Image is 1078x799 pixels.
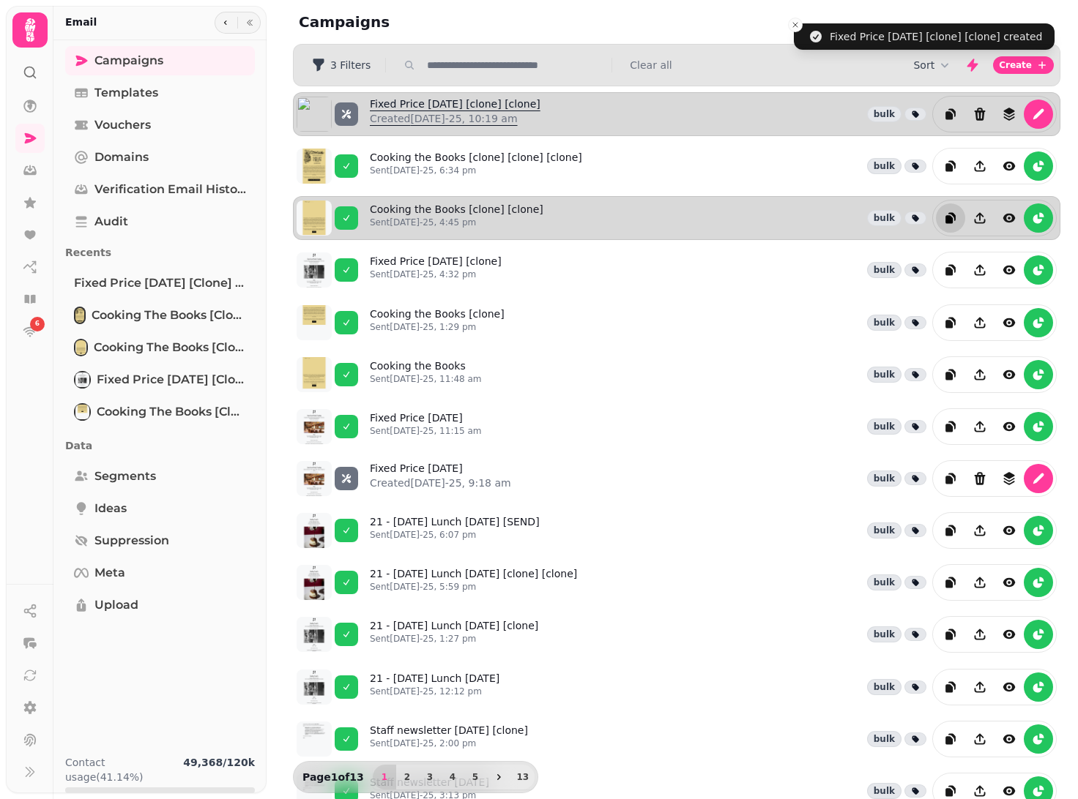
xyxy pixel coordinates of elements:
[965,203,995,233] button: Share campaign preview
[297,513,332,548] img: aHR0cHM6Ly9zdGFtcGVkZS1zZXJ2aWNlLXByb2QtdGVtcGxhdGUtcHJldmlld3MuczMuZXUtd2VzdC0xLmFtYXpvbmF3cy5jb...
[370,410,482,443] a: Fixed Price [DATE]Sent[DATE]-25, 11:15 am
[65,397,255,427] a: Cooking the Books [clone]Cooking the Books [clone]
[370,618,538,650] a: 21 - [DATE] Lunch [DATE] [clone]Sent[DATE]-25, 1:27 pm
[370,633,538,645] p: Sent [DATE]-25, 1:27 pm
[15,317,45,346] a: 6
[401,773,413,781] span: 2
[65,207,255,236] a: Audit
[965,308,995,337] button: Share campaign preview
[517,773,529,781] span: 13
[936,412,965,441] button: duplicate
[297,565,332,600] img: aHR0cHM6Ly9zdGFtcGVkZS1zZXJ2aWNlLXByb2QtdGVtcGxhdGUtcHJldmlld3MuczMuZXUtd2VzdC0xLmFtYXpvbmF3cy5jb...
[867,262,902,278] div: bulk
[965,151,995,181] button: Share campaign preview
[1024,255,1053,285] button: reports
[379,773,390,781] span: 1
[65,175,255,204] a: Verification email history
[94,500,127,517] span: Ideas
[65,239,255,266] p: Recents
[94,52,163,70] span: Campaigns
[965,672,995,702] button: Share campaign preview
[65,494,255,523] a: Ideas
[65,269,255,298] a: Fixed Price [DATE] [clone] [clone]
[65,15,97,29] h2: Email
[867,522,902,539] div: bulk
[965,568,995,597] button: Share campaign preview
[995,100,1024,129] button: revisions
[867,470,902,487] div: bulk
[297,461,332,496] img: aHR0cHM6Ly9zdGFtcGVkZS1zZXJ2aWNlLXByb2QtdGVtcGxhdGUtcHJldmlld3MuczMuZXUtd2VzdC0xLmFtYXpvbmF3cy5jb...
[1024,464,1053,493] button: edit
[370,373,482,385] p: Sent [DATE]-25, 11:48 am
[65,333,255,362] a: Cooking the Books [clone] [clone]Cooking the Books [clone] [clone]
[65,46,255,75] a: Campaigns
[995,620,1024,649] button: view
[936,100,965,129] button: duplicate
[370,150,582,182] a: Cooking the Books [clone] [clone] [clone]Sent[DATE]-25, 6:34 pm
[370,307,505,339] a: Cooking the Books [clone]Sent[DATE]-25, 1:29 pm
[1024,724,1053,754] button: reports
[74,274,246,292] span: Fixed Price [DATE] [clone] [clone]
[995,412,1024,441] button: view
[370,359,482,391] a: Cooking the BooksSent[DATE]-25, 11:48 am
[370,671,499,703] a: 21 - [DATE] Lunch [DATE]Sent[DATE]-25, 12:12 pm
[995,360,1024,389] button: view
[370,97,540,132] a: Fixed Price [DATE] [clone] [clone]Created[DATE]-25, 10:19 am
[830,29,1042,44] div: Fixed Price [DATE] [clone] [clone] created
[94,596,138,614] span: Upload
[936,672,965,702] button: duplicate
[300,53,382,77] button: 3 Filters
[65,78,255,108] a: Templates
[867,679,902,695] div: bulk
[867,106,902,122] div: bulk
[370,461,511,496] a: Fixed Price [DATE]Created[DATE]-25, 9:18 am
[1024,151,1053,181] button: reports
[183,757,255,768] b: 49,368 / 120k
[1024,412,1053,441] button: reports
[297,770,370,784] p: Page 1 of 13
[999,61,1032,70] span: Create
[75,340,86,355] img: Cooking the Books [clone] [clone]
[913,58,952,72] button: Sort
[75,308,84,323] img: Cooking the Books [clone] [clone] [clone]
[965,516,995,545] button: Share campaign preview
[441,765,464,789] button: 4
[297,409,332,444] img: aHR0cHM6Ly9zdGFtcGVkZS1zZXJ2aWNlLXByb2QtdGVtcGxhdGUtcHJldmlld3MuczMuZXUtd2VzdC0xLmFtYXpvbmF3cy5jb...
[995,308,1024,337] button: view
[936,255,965,285] button: duplicate
[94,149,149,166] span: Domains
[965,255,995,285] button: Share campaign preview
[936,568,965,597] button: duplicate
[370,425,482,437] p: Sent [DATE]-25, 11:15 am
[965,412,995,441] button: Share campaign preview
[995,516,1024,545] button: view
[1024,203,1053,233] button: reports
[297,252,332,288] img: aHR0cHM6Ly9zdGFtcGVkZS1zZXJ2aWNlLXByb2QtdGVtcGxhdGUtcHJldmlld3MuczMuZXUtd2VzdC0xLmFtYXpvbmF3cy5jb...
[373,765,535,789] nav: Pagination
[867,158,902,174] div: bulk
[464,765,487,789] button: 5
[1024,672,1053,702] button: reports
[936,203,965,233] button: duplicate
[97,371,246,389] span: Fixed Price [DATE] [clone]
[936,151,965,181] button: duplicate
[424,773,436,781] span: 3
[370,581,577,593] p: Sent [DATE]-25, 5:59 pm
[995,255,1024,285] button: view
[94,564,125,582] span: Meta
[370,686,499,697] p: Sent [DATE]-25, 12:12 pm
[65,526,255,555] a: Suppression
[1024,360,1053,389] button: reports
[297,617,332,652] img: aHR0cHM6Ly9zdGFtcGVkZS1zZXJ2aWNlLXByb2QtdGVtcGxhdGUtcHJldmlld3MuczMuZXUtd2VzdC0xLmFtYXpvbmF3cy5jb...
[867,210,902,226] div: bulk
[469,773,481,781] span: 5
[1024,308,1053,337] button: reports
[936,620,965,649] button: duplicate
[395,765,419,789] button: 2
[94,468,156,485] span: Segments
[370,514,540,547] a: 21 - [DATE] Lunch [DATE] [SEND]Sent[DATE]-25, 6:07 pm
[936,516,965,545] button: duplicate
[35,319,40,329] span: 6
[1024,568,1053,597] button: reports
[867,367,902,383] div: bulk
